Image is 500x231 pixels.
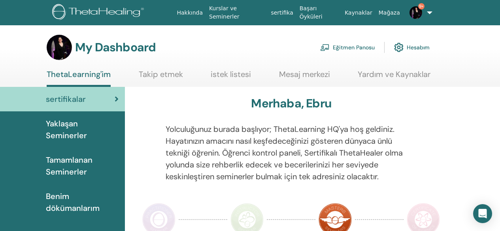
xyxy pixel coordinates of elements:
p: Yolculuğunuz burada başlıyor; ThetaLearning HQ'ya hoş geldiniz. Hayatınızın amacını nasıl keşfede... [166,123,417,182]
a: ThetaLearning'im [47,69,111,87]
a: Takip etmek [139,69,183,85]
a: Kurslar ve Seminerler [206,1,268,24]
a: sertifika [268,6,296,20]
div: Open Intercom Messenger [473,204,492,223]
a: Kaynaklar [342,6,375,20]
a: Yardım ve Kaynaklar [358,69,430,85]
span: Benim dökümanlarım [46,190,119,214]
span: Yaklaşan Seminerler [46,118,119,141]
h3: My Dashboard [75,40,156,54]
img: default.jpg [409,6,422,19]
span: Tamamlanan Seminerler [46,154,119,178]
span: 9+ [418,3,425,9]
h3: Merhaba, Ebru [251,96,331,111]
img: chalkboard-teacher.svg [320,44,330,51]
a: Eğitmen Panosu [320,39,375,56]
a: Mağaza [375,6,403,20]
a: Hakkında [174,6,206,20]
a: istek listesi [211,69,251,85]
img: logo.png [52,4,147,22]
a: Başarı Öyküleri [296,1,342,24]
img: cog.svg [394,41,404,54]
a: Hesabım [394,39,430,56]
a: Mesaj merkezi [279,69,330,85]
span: sertifikalar [46,93,86,105]
img: default.jpg [47,35,72,60]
